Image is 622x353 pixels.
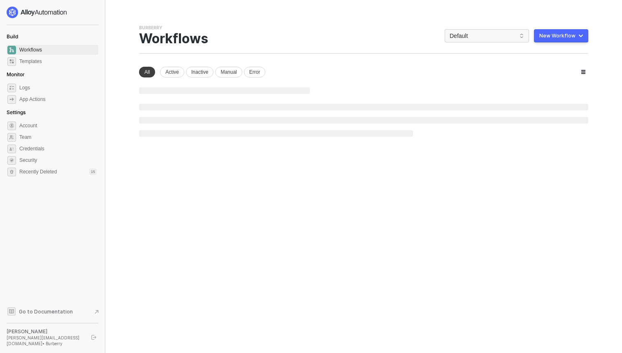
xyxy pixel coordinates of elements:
div: [PERSON_NAME] [7,328,84,335]
div: Error [244,67,266,77]
span: marketplace [7,57,16,66]
span: dashboard [7,46,16,54]
a: logo [7,7,98,18]
span: icon-app-actions [7,95,16,104]
div: 15 [89,168,97,175]
span: Security [19,155,97,165]
div: Inactive [186,67,214,77]
span: security [7,156,16,165]
span: Recently Deleted [19,168,57,175]
span: Go to Documentation [19,308,73,315]
span: Default [450,30,524,42]
div: New Workflow [539,33,576,39]
div: App Actions [19,96,45,103]
div: Manual [215,67,242,77]
span: document-arrow [93,308,101,316]
div: Workflows [139,31,208,47]
a: Knowledge Base [7,306,99,316]
div: Burberry [139,25,162,31]
div: [PERSON_NAME][EMAIL_ADDRESS][DOMAIN_NAME] • Burberry [7,335,84,346]
span: Team [19,132,97,142]
img: logo [7,7,67,18]
span: team [7,133,16,142]
span: Settings [7,109,26,115]
div: All [139,67,155,77]
span: Credentials [19,144,97,154]
span: settings [7,168,16,176]
span: Account [19,121,97,131]
span: Templates [19,56,97,66]
span: Monitor [7,71,25,77]
div: Active [160,67,184,77]
span: settings [7,122,16,130]
button: New Workflow [534,29,588,42]
span: credentials [7,145,16,153]
span: Logs [19,83,97,93]
span: icon-logs [7,84,16,92]
span: Build [7,33,18,40]
span: logout [91,335,96,340]
span: documentation [7,307,16,316]
span: Workflows [19,45,97,55]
